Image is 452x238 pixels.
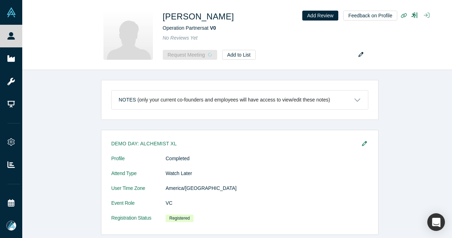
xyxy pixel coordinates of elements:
[163,10,234,23] h1: [PERSON_NAME]
[111,185,166,199] dt: User Time Zone
[163,35,198,41] span: No Reviews Yet
[166,155,368,162] dd: Completed
[6,221,16,231] img: Mia Scott's Account
[166,185,368,192] dd: America/[GEOGRAPHIC_DATA]
[166,170,368,177] dd: Watch Later
[343,11,397,21] button: Feedback on Profile
[111,214,166,230] dt: Registration Status
[302,11,339,21] button: Add Review
[111,170,166,185] dt: Attend Type
[111,140,358,147] h3: Demo Day: Alchemist XL
[112,91,368,109] button: Notes (only your current co-founders and employees will have access to view/edit these notes)
[103,10,153,60] img: Ivy Chan's Profile Image
[137,97,330,103] p: (only your current co-founders and employees will have access to view/edit these notes)
[210,25,216,31] a: V0
[163,25,216,31] span: Operation Partners at
[222,50,255,60] button: Add to List
[6,7,16,17] img: Alchemist Vault Logo
[119,96,136,104] h3: Notes
[111,155,166,170] dt: Profile
[111,199,166,214] dt: Event Role
[166,199,368,207] dd: VC
[163,50,218,60] button: Request Meeting
[166,215,194,222] span: Registered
